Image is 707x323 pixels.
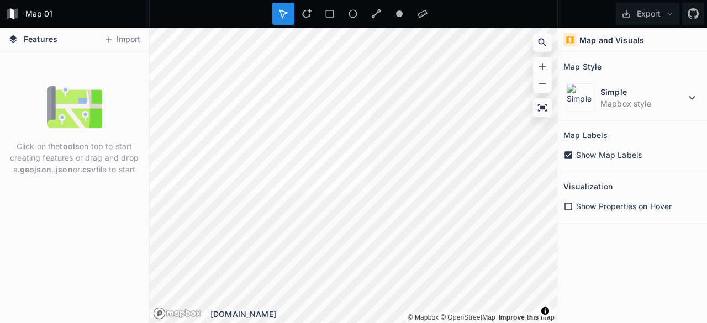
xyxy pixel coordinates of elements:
[441,314,495,321] a: OpenStreetMap
[18,165,51,174] strong: .geojson
[576,200,672,212] span: Show Properties on Hover
[153,307,166,320] a: Mapbox logo
[566,83,595,112] img: Simple
[98,31,146,49] button: Import
[576,149,642,161] span: Show Map Labels
[24,33,57,45] span: Features
[542,305,548,317] span: Toggle attribution
[408,314,439,321] a: Mapbox
[210,308,557,320] div: [DOMAIN_NAME]
[54,165,73,174] strong: .json
[563,58,602,75] h2: Map Style
[579,34,644,46] h4: Map and Visuals
[80,165,96,174] strong: .csv
[600,86,685,98] dt: Simple
[47,80,102,135] img: empty
[539,304,552,317] button: Toggle attribution
[8,140,140,175] p: Click on the on top to start creating features or drag and drop a , or file to start
[563,178,613,195] h2: Visualization
[60,141,80,151] strong: tools
[600,98,685,109] dd: Mapbox style
[616,3,679,25] button: Export
[498,314,555,321] a: Map feedback
[153,307,202,320] a: Mapbox logo
[563,126,608,144] h2: Map Labels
